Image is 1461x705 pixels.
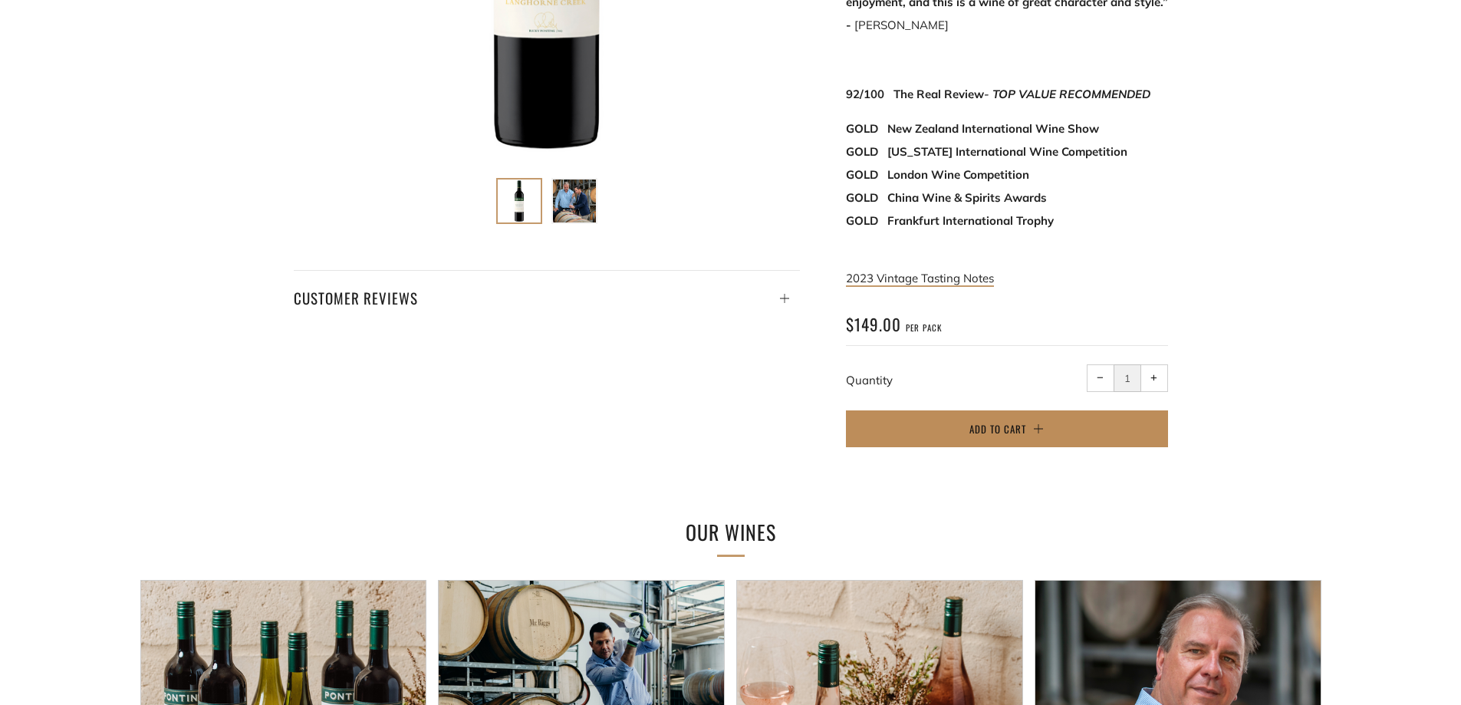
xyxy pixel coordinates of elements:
h4: Customer Reviews [294,285,800,311]
strong: GOLD New Zealand International Wine Show GOLD [US_STATE] International Wine Competition GOLD Lond... [846,121,1127,228]
span: $149.00 [846,312,901,336]
label: Quantity [846,373,893,387]
h2: Our Wines [478,516,984,549]
span: − [1097,374,1104,381]
a: Customer Reviews [294,270,800,311]
img: Load image into Gallery viewer, Ponting &#39;Close of Play&#39; Cabernet Sauvignon 2023 [498,180,541,222]
strong: 92/100 The Real Review [846,87,1150,101]
button: Load image into Gallery viewer, Ponting &#39;Close of Play&#39; Cabernet Sauvignon 2023 [496,178,542,224]
a: 2023 Vintage Tasting Notes [846,271,994,287]
span: + [1150,374,1157,381]
img: Load image into Gallery viewer, Ponting &#39;Close of Play&#39; Cabernet Sauvignon 2023 [553,180,596,222]
em: - TOP VALUE RECOMMENDED [984,87,1150,101]
span: per pack [906,322,942,334]
span: Add to Cart [969,421,1026,437]
input: quantity [1114,364,1141,392]
button: Add to Cart [846,410,1168,447]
